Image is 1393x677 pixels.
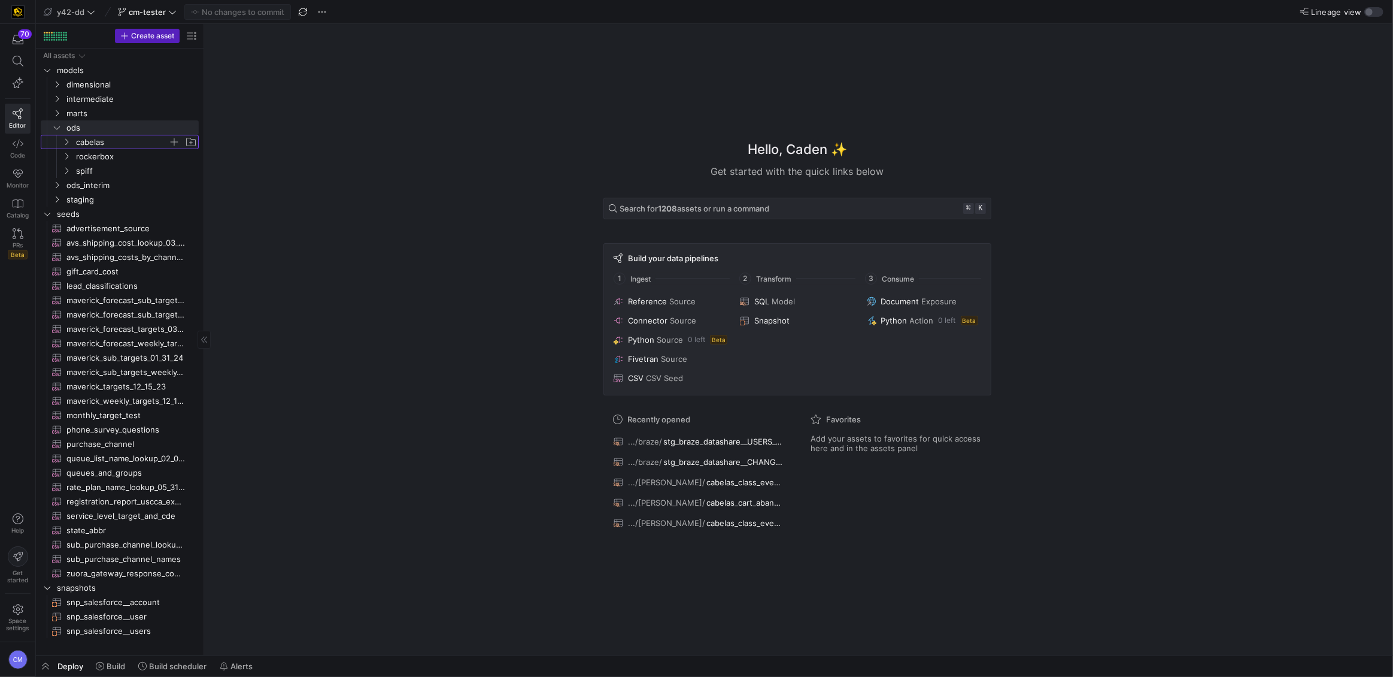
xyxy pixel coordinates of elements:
span: cabelas_cart_abandons_int [706,498,784,507]
span: Action [910,316,934,325]
a: avs_shipping_cost_lookup_03_15_24​​​​​​ [41,235,199,250]
div: Press SPACE to select this row. [41,394,199,408]
span: Model [772,297,795,306]
span: ods_interim [66,179,197,192]
div: Press SPACE to select this row. [41,379,199,394]
span: Get started [7,569,28,584]
span: state_abbr​​​​​​ [66,524,185,537]
span: service_level_target_and_cde​​​​​​ [66,509,185,523]
a: maverick_forecast_sub_targets_weekly_03_25_24​​​​​​ [41,307,199,322]
span: .../[PERSON_NAME]/ [628,498,705,507]
span: y42-dd [57,7,84,17]
div: CM [8,650,28,669]
span: avs_shipping_cost_lookup_03_15_24​​​​​​ [66,236,185,250]
a: maverick_sub_targets_01_31_24​​​​​​ [41,350,199,365]
span: spiff [76,164,197,178]
a: sub_purchase_channel_lookup_01_24_24​​​​​​ [41,537,199,552]
span: Beta [8,250,28,259]
div: Press SPACE to select this row. [41,466,199,480]
kbd: ⌘ [963,203,974,214]
span: gift_card_cost​​​​​​ [66,265,185,279]
div: Press SPACE to select this row. [41,250,199,264]
span: Monitor [7,182,29,189]
span: cabelas_class_event_registrants [706,518,784,528]
span: Alerts [230,661,253,671]
div: Press SPACE to select this row. [41,509,199,523]
a: sub_purchase_channel_names​​​​​​ [41,552,199,566]
span: intermediate [66,92,197,106]
span: purchase_channel​​​​​​ [66,437,185,451]
div: Press SPACE to select this row. [41,336,199,350]
span: Search for assets or run a command [620,204,769,213]
span: Lineage view [1311,7,1362,17]
a: snp_salesforce__account​​​​​​​ [41,595,199,609]
button: SQLModel [738,294,857,309]
div: Press SPACE to select this row. [41,135,199,149]
div: Press SPACE to select this row. [41,437,199,451]
div: Press SPACE to select this row. [41,279,199,293]
span: marts [66,107,197,120]
a: Editor [5,104,31,134]
span: snp_salesforce__user​​​​​​​ [66,610,185,624]
button: Alerts [214,656,258,676]
div: Press SPACE to select this row. [41,92,199,106]
span: rate_plan_name_lookup_05_31_23​​​​​​ [66,480,185,494]
span: CSV [628,373,644,383]
span: Source [657,335,683,344]
a: snp_salesforce__user​​​​​​​ [41,609,199,624]
span: Editor [10,122,26,129]
span: Catalog [7,211,29,219]
span: 0 left [688,336,705,344]
button: FivetranSource [611,352,730,366]
span: Build your data pipelines [628,253,718,263]
button: Help [5,508,31,539]
a: avs_shipping_costs_by_channel_04_11_24​​​​​​ [41,250,199,264]
div: Press SPACE to select this row. [41,164,199,178]
span: Build scheduler [149,661,207,671]
span: registration_report_uscca_expo_2023​​​​​​ [66,495,185,509]
div: Press SPACE to select this row. [41,494,199,509]
span: 0 left [939,316,956,325]
span: lead_classifications​​​​​​ [66,279,185,293]
a: monthly_target_test​​​​​​ [41,408,199,422]
span: seeds [57,207,197,221]
span: snp_salesforce__account​​​​​​​ [66,596,185,609]
div: Press SPACE to select this row. [41,307,199,322]
div: Press SPACE to select this row. [41,566,199,581]
div: Press SPACE to select this row. [41,264,199,279]
div: Press SPACE to select this row. [41,235,199,250]
button: y42-dd [41,4,98,20]
div: Press SPACE to select this row. [41,77,199,92]
span: Beta [710,335,727,344]
div: Get started with the quick links below [603,164,991,179]
div: Press SPACE to select this row. [41,149,199,164]
div: Press SPACE to select this row. [41,350,199,365]
a: Code [5,134,31,164]
div: 70 [18,29,32,39]
div: Press SPACE to select this row. [41,178,199,192]
span: Connector [628,316,667,325]
span: .../[PERSON_NAME]/ [628,477,705,487]
button: PythonSource0 leftBeta [611,333,730,347]
span: Snapshot [754,316,790,325]
a: maverick_forecast_weekly_targets_03_25_24​​​​​​ [41,336,199,350]
a: maverick_targets_12_15_23​​​​​​ [41,379,199,394]
a: service_level_target_and_cde​​​​​​ [41,509,199,523]
span: zuora_gateway_response_codes​​​​​​ [66,567,185,581]
div: Press SPACE to select this row. [41,192,199,207]
span: SQL [754,297,769,306]
button: ConnectorSource [611,313,730,328]
button: .../braze/stg_braze_datashare__CHANGELOGS_CAMPAIGN [611,454,787,470]
a: registration_report_uscca_expo_2023​​​​​​ [41,494,199,509]
span: Exposure [922,297,957,306]
a: maverick_forecast_sub_targets_03_25_24​​​​​​ [41,293,199,307]
span: snp_salesforce__users​​​​​​​ [66,624,185,638]
button: CSVCSV Seed [611,371,730,385]
span: queue_list_name_lookup_02_02_24​​​​​​ [66,452,185,466]
span: snapshots [57,581,197,595]
button: .../[PERSON_NAME]/cabelas_class_event_registrants_int [611,474,787,490]
span: .../braze/ [628,437,662,446]
span: cabelas_class_event_registrants_int [706,477,784,487]
button: Snapshot [738,313,857,328]
span: maverick_sub_targets_01_31_24​​​​​​ [66,351,185,365]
